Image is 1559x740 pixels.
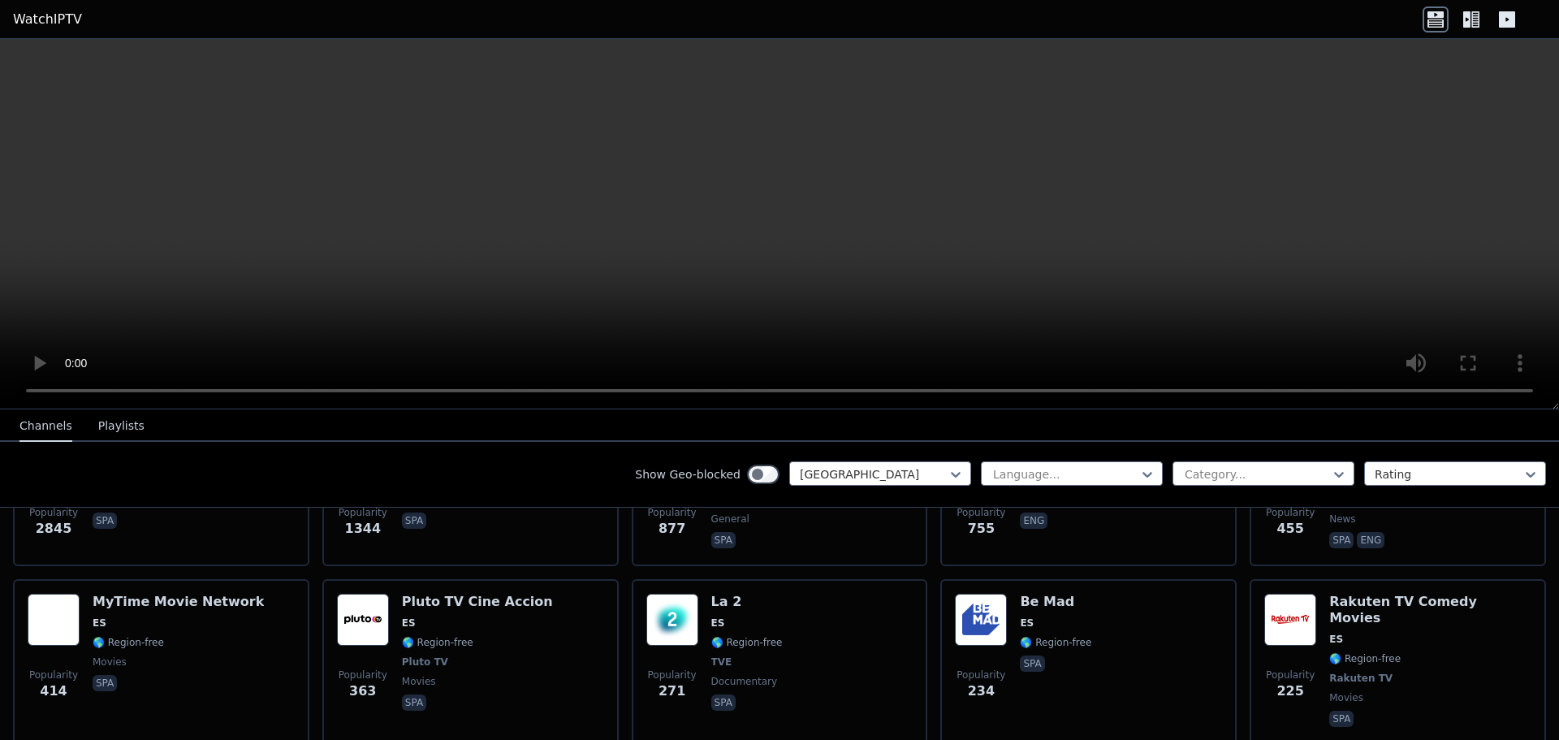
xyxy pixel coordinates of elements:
[93,656,127,669] span: movies
[1329,633,1343,646] span: ES
[957,669,1005,682] span: Popularity
[1329,594,1531,626] h6: Rakuten TV Comedy Movies
[711,695,736,711] p: spa
[957,506,1005,519] span: Popularity
[29,506,78,519] span: Popularity
[968,682,995,701] span: 234
[711,594,783,610] h6: La 2
[1276,682,1303,701] span: 225
[402,636,473,649] span: 🌎 Region-free
[1020,636,1091,649] span: 🌎 Region-free
[968,519,995,539] span: 755
[1329,513,1355,526] span: news
[93,636,164,649] span: 🌎 Region-free
[1264,594,1316,646] img: Rakuten TV Comedy Movies
[1329,672,1393,685] span: Rakuten TV
[402,513,426,529] p: spa
[1020,617,1034,630] span: ES
[1329,711,1354,727] p: spa
[337,594,389,646] img: Pluto TV Cine Accion
[711,513,749,526] span: general
[1020,594,1091,610] h6: Be Mad
[93,675,117,691] p: spa
[13,10,82,29] a: WatchIPTV
[648,669,697,682] span: Popularity
[339,506,387,519] span: Popularity
[659,682,685,701] span: 271
[1266,506,1315,519] span: Popularity
[1329,532,1354,548] p: spa
[648,506,697,519] span: Popularity
[635,466,741,483] label: Show Geo-blocked
[1329,652,1401,665] span: 🌎 Region-free
[1020,656,1044,672] p: spa
[349,682,376,701] span: 363
[955,594,1007,646] img: Be Mad
[1266,669,1315,682] span: Popularity
[402,594,553,610] h6: Pluto TV Cine Accion
[93,617,106,630] span: ES
[402,617,416,630] span: ES
[345,519,382,539] span: 1344
[646,594,698,646] img: La 2
[98,411,145,442] button: Playlists
[40,682,67,701] span: 414
[1276,519,1303,539] span: 455
[402,656,448,669] span: Pluto TV
[1329,691,1363,704] span: movies
[19,411,72,442] button: Channels
[36,519,72,539] span: 2845
[659,519,685,539] span: 877
[711,617,725,630] span: ES
[1020,513,1047,529] p: eng
[711,675,778,688] span: documentary
[711,656,732,669] span: TVE
[711,636,783,649] span: 🌎 Region-free
[29,669,78,682] span: Popularity
[402,675,436,688] span: movies
[339,669,387,682] span: Popularity
[1357,532,1384,548] p: eng
[93,594,264,610] h6: MyTime Movie Network
[93,513,117,529] p: spa
[28,594,80,646] img: MyTime Movie Network
[402,695,426,711] p: spa
[711,532,736,548] p: spa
